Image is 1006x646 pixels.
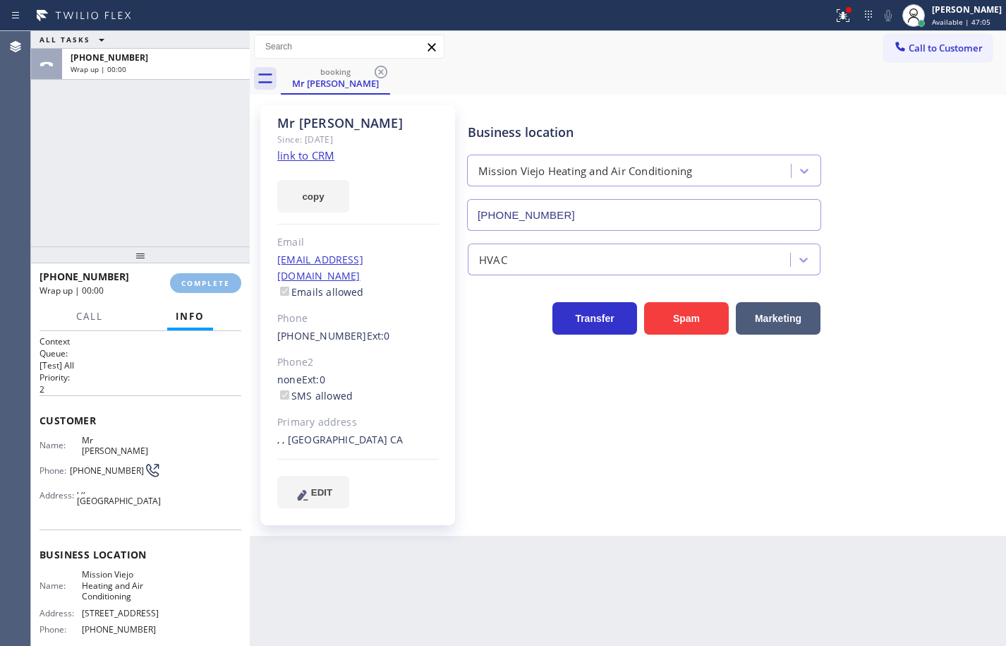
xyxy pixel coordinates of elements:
[282,63,389,93] div: Mr Chris
[82,608,161,618] span: [STREET_ADDRESS]
[40,270,129,283] span: [PHONE_NUMBER]
[68,303,111,330] button: Call
[478,163,692,179] div: Mission Viejo Heating and Air Conditioning
[40,465,70,476] span: Phone:
[277,329,367,342] a: [PHONE_NUMBER]
[40,371,241,383] h2: Priority:
[277,432,439,448] div: , , [GEOGRAPHIC_DATA] CA
[77,484,161,506] span: , ,, [GEOGRAPHIC_DATA]
[909,42,983,54] span: Call to Customer
[40,359,241,371] p: [Test] All
[277,285,364,299] label: Emails allowed
[40,383,241,395] p: 2
[479,251,507,268] div: HVAC
[176,310,205,323] span: Info
[277,414,439,431] div: Primary address
[277,389,353,402] label: SMS allowed
[282,77,389,90] div: Mr [PERSON_NAME]
[277,131,439,148] div: Since: [DATE]
[468,123,820,142] div: Business location
[280,287,289,296] input: Emails allowed
[40,440,82,450] span: Name:
[277,148,334,162] a: link to CRM
[40,347,241,359] h2: Queue:
[82,624,161,635] span: [PHONE_NUMBER]
[277,372,439,405] div: none
[181,278,230,288] span: COMPLETE
[878,6,898,25] button: Mute
[277,311,439,327] div: Phone
[40,414,241,427] span: Customer
[932,17,990,27] span: Available | 47:05
[76,310,103,323] span: Call
[70,465,144,476] span: [PHONE_NUMBER]
[40,35,90,44] span: ALL TASKS
[170,273,241,293] button: COMPLETE
[31,31,119,48] button: ALL TASKS
[932,4,1002,16] div: [PERSON_NAME]
[277,354,439,371] div: Phone2
[277,476,349,508] button: EDIT
[255,35,444,58] input: Search
[644,302,729,335] button: Spam
[311,487,332,498] span: EDIT
[82,569,161,602] span: Mission Viejo Heating and Air Conditioning
[40,548,241,561] span: Business location
[277,180,349,213] button: copy
[280,390,289,400] input: SMS allowed
[467,199,821,231] input: Phone Number
[277,234,439,251] div: Email
[71,52,148,64] span: [PHONE_NUMBER]
[40,580,82,591] span: Name:
[40,490,77,501] span: Address:
[282,66,389,77] div: booking
[40,285,104,297] span: Wrap up | 00:00
[736,302,820,335] button: Marketing
[277,115,439,131] div: Mr [PERSON_NAME]
[884,35,992,61] button: Call to Customer
[40,624,82,635] span: Phone:
[40,335,241,347] h1: Context
[302,373,325,386] span: Ext: 0
[40,608,82,618] span: Address:
[552,302,637,335] button: Transfer
[82,435,161,457] span: Mr [PERSON_NAME]
[71,64,126,74] span: Wrap up | 00:00
[277,253,363,282] a: [EMAIL_ADDRESS][DOMAIN_NAME]
[367,329,390,342] span: Ext: 0
[167,303,213,330] button: Info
